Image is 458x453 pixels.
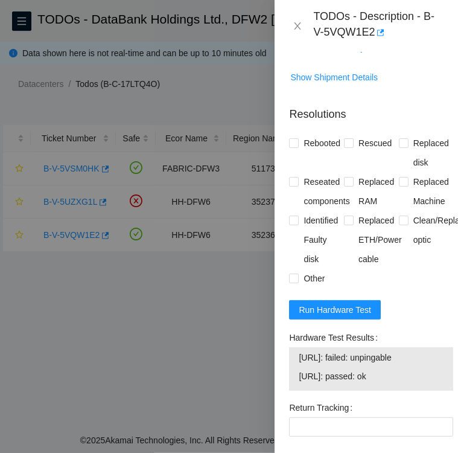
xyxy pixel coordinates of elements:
input: Return Tracking [289,417,453,437]
label: Hardware Test Results [289,328,382,347]
span: Show Shipment Details [290,71,378,84]
label: Return Tracking [289,398,357,417]
span: Reseated components [299,172,354,211]
p: Resolutions [289,97,453,123]
span: Replaced ETH/Power cable [354,211,407,269]
span: Replaced RAM [354,172,399,211]
span: [URL]: failed: unpingable [299,351,444,364]
span: close [293,21,302,31]
span: Other [299,269,329,288]
span: Run Hardware Test [299,303,371,316]
button: Show Shipment Details [290,68,378,87]
span: Rescued [354,133,396,153]
span: Identified Faulty disk [299,211,344,269]
button: Run Hardware Test [289,300,381,320]
div: TODOs - Description - B-V-5VQW1E2 [313,10,444,42]
button: Close [289,21,306,32]
span: Rebooted [299,133,345,153]
span: Replaced disk [409,133,454,172]
span: [URL]: passed: ok [299,370,444,383]
span: Replaced Machine [409,172,454,211]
